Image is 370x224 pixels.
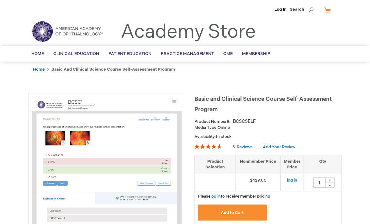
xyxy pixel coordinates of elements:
[194,134,342,140] p: Availability:
[274,7,287,12] a: Log In
[198,205,267,221] button: Add to Cart
[33,67,45,72] a: Home
[287,178,297,183] a: log in
[216,134,231,139] span: In stock
[242,51,270,56] span: Membership
[236,174,281,191] td: $429.00
[304,155,341,174] th: Qty
[198,194,270,199] span: Please to receive member pricing
[233,118,256,125] div: BCSCSELF
[232,145,235,150] span: 5
[195,155,236,174] th: Product Selection
[194,144,222,149] div: 92%
[280,155,304,174] th: Member Price
[194,125,342,131] p: Online
[236,155,281,174] th: Nonmember Price
[194,125,218,130] strong: Media Type:
[237,145,252,150] span: Reviews
[221,210,244,215] span: Add to Cart
[263,145,295,150] a: Add Your Review
[53,51,99,56] span: Clinical Education
[325,178,335,183] div: +
[313,178,326,188] input: Qty
[232,145,253,150] a: 5 Reviews
[108,51,151,56] span: Patient Education
[194,96,332,113] span: Basic and Clinical Science Course Self-Assessment Program
[290,3,314,16] span: Search
[325,183,335,188] div: -
[194,119,230,124] strong: Product Number
[31,51,44,56] span: Home
[223,51,233,56] span: CME
[121,21,256,43] a: Academy Store
[210,194,221,199] a: log in
[51,67,175,72] strong: Basic and Clinical Science Course Self-Assessment Program
[161,51,214,56] span: Practice Management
